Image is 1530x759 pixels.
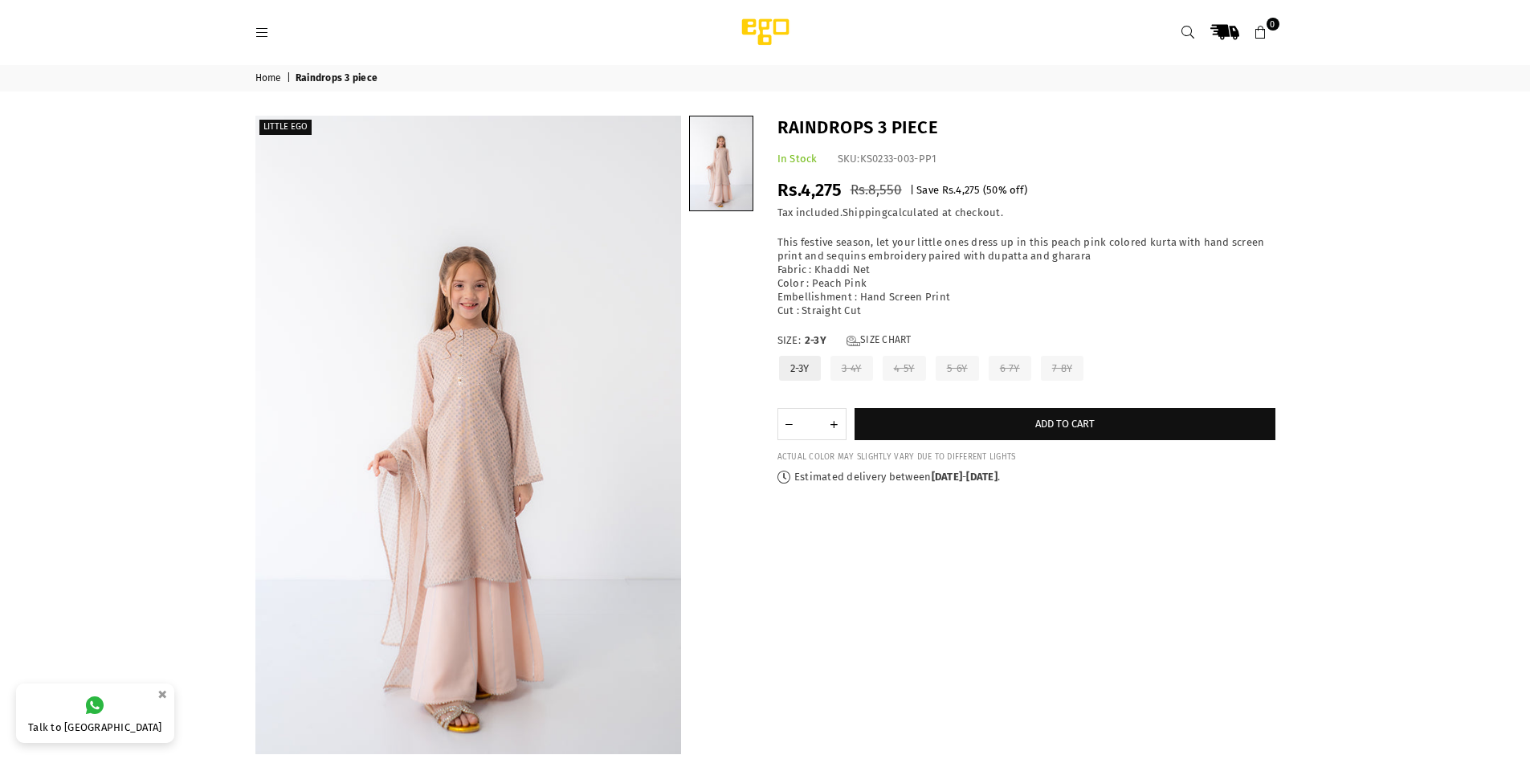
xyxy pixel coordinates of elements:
div: Tax included. calculated at checkout. [777,206,1275,220]
div: ACTUAL COLOR MAY SLIGHTLY VARY DUE TO DIFFERENT LIGHTS [777,452,1275,463]
a: Home [255,72,284,85]
span: Rs.4,275 [777,179,843,201]
a: Search [1174,18,1203,47]
label: Size: [777,334,1275,348]
a: Talk to [GEOGRAPHIC_DATA] [16,684,174,743]
a: Shipping [843,206,887,219]
label: Little EGO [259,120,312,135]
p: Estimated delivery between - . [777,471,1275,484]
img: Ego [697,16,834,48]
h1: Raindrops 3 piece [777,116,1275,141]
nav: breadcrumbs [243,65,1287,92]
span: In Stock [777,153,818,165]
span: 2-3Y [805,334,837,348]
span: | [910,184,914,196]
span: Rs.8,550 [851,182,902,198]
span: Save [916,184,939,196]
span: Add to cart [1035,418,1095,430]
span: KS0233-003-PP1 [860,153,937,165]
time: [DATE] [932,471,963,483]
button: × [153,681,172,708]
span: ( % off) [983,184,1027,196]
span: Rs.4,275 [942,184,981,196]
label: 7-8Y [1039,354,1085,382]
span: 0 [1267,18,1279,31]
span: | [287,72,293,85]
quantity-input: Quantity [777,408,847,440]
label: 5-6Y [934,354,981,382]
a: Menu [248,26,277,38]
a: Size Chart [847,334,912,348]
label: 2-3Y [777,354,822,382]
span: Raindrops 3 piece [296,72,380,85]
div: SKU: [838,153,937,166]
img: Raindrops 3 piece [255,116,681,754]
button: Add to cart [855,408,1275,440]
label: 4-5Y [881,354,928,382]
a: 0 [1246,18,1275,47]
time: [DATE] [966,471,998,483]
label: 3-4Y [829,354,875,382]
p: This festive season, let your little ones dress up in this peach pink colored kurta with hand scr... [777,236,1275,317]
label: 6-7Y [987,354,1033,382]
span: 50 [986,184,998,196]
